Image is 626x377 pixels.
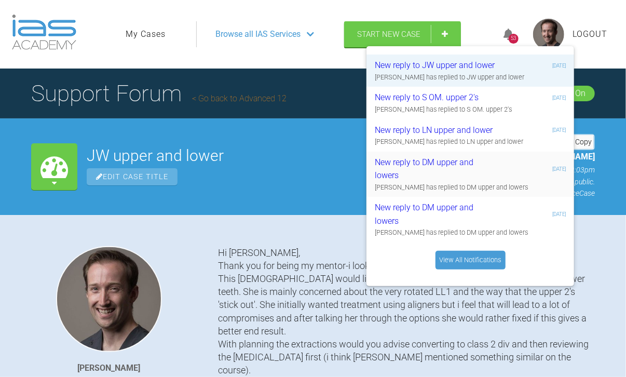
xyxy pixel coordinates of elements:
[552,165,566,173] div: [DATE]
[375,156,499,182] div: New reply to DM upper and lowers
[366,55,574,87] a: New reply to JW upper and lower[DATE][PERSON_NAME] has replied to JW upper and lower
[552,126,566,134] div: [DATE]
[366,87,574,119] a: New reply to S OM. upper 2's[DATE][PERSON_NAME] has replied to S OM. upper 2's
[375,201,499,227] div: New reply to DM upper and lowers
[375,91,499,104] div: New reply to S OM. upper 2's
[509,34,519,44] div: 53
[563,135,594,149] div: Copy
[552,94,566,102] div: [DATE]
[375,104,566,115] div: [PERSON_NAME] has replied to S OM. upper 2's
[56,246,162,352] img: James Crouch Baker
[375,227,566,238] div: [PERSON_NAME] has replied to DM upper and lowers
[375,137,566,147] div: [PERSON_NAME] has replied to LN upper and lower
[344,21,461,47] a: Start New Case
[12,15,76,50] img: logo-light.3e3ef733.png
[78,361,141,375] div: [PERSON_NAME]
[436,251,506,270] a: View All Notifications
[126,28,166,41] a: My Cases
[533,19,564,50] img: profile.png
[87,148,469,164] h2: JW upper and lower
[87,168,178,185] span: Edit Case Title
[366,152,574,197] a: New reply to DM upper and lowers[DATE][PERSON_NAME] has replied to DM upper and lowers
[552,62,566,70] div: [DATE]
[573,28,607,41] a: Logout
[215,28,301,41] span: Browse all IAS Services
[366,197,574,243] a: New reply to DM upper and lowers[DATE][PERSON_NAME] has replied to DM upper and lowers
[192,93,287,103] a: Go back to Advanced 12
[375,72,566,83] div: [PERSON_NAME] has replied to JW upper and lower
[31,75,287,112] h1: Support Forum
[552,210,566,218] div: [DATE]
[366,119,574,152] a: New reply to LN upper and lower[DATE][PERSON_NAME] has replied to LN upper and lower
[375,59,499,72] div: New reply to JW upper and lower
[575,87,586,100] div: On
[375,182,566,193] div: [PERSON_NAME] has replied to DM upper and lowers
[375,124,499,137] div: New reply to LN upper and lower
[357,30,420,39] span: Start New Case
